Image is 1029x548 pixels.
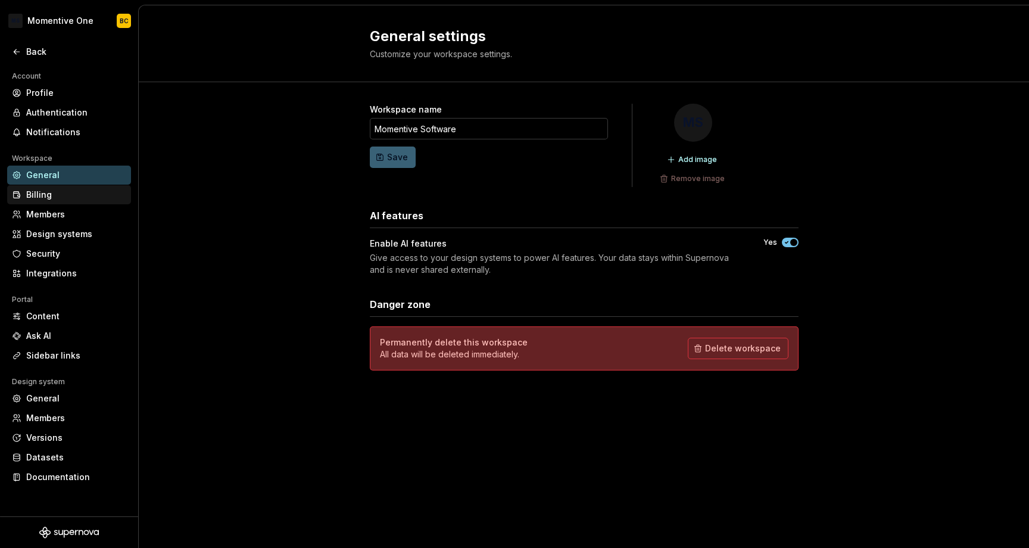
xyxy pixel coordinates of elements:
[7,166,131,185] a: General
[26,208,126,220] div: Members
[7,185,131,204] a: Billing
[7,123,131,142] a: Notifications
[7,389,131,408] a: General
[678,155,717,164] span: Add image
[7,83,131,102] a: Profile
[7,103,131,122] a: Authentication
[370,208,423,223] h3: AI features
[2,8,136,34] button: MSMomentive OneBC
[370,238,447,250] div: Enable AI features
[120,16,129,26] div: BC
[370,27,784,46] h2: General settings
[39,527,99,538] svg: Supernova Logo
[380,337,528,348] h4: Permanently delete this workspace
[27,15,93,27] div: Momentive One
[370,49,512,59] span: Customize your workspace settings.
[7,428,131,447] a: Versions
[370,104,442,116] label: Workspace name
[26,107,126,119] div: Authentication
[370,252,742,276] div: Give access to your design systems to power AI features. Your data stays within Supernova and is ...
[7,205,131,224] a: Members
[26,393,126,404] div: General
[7,448,131,467] a: Datasets
[663,151,722,168] button: Add image
[7,225,131,244] a: Design systems
[26,471,126,483] div: Documentation
[26,432,126,444] div: Versions
[763,238,777,247] label: Yes
[7,292,38,307] div: Portal
[7,151,57,166] div: Workspace
[26,87,126,99] div: Profile
[26,350,126,362] div: Sidebar links
[26,126,126,138] div: Notifications
[7,307,131,326] a: Content
[705,342,781,354] span: Delete workspace
[26,310,126,322] div: Content
[26,452,126,463] div: Datasets
[26,412,126,424] div: Members
[370,297,431,312] h3: Danger zone
[7,69,46,83] div: Account
[688,338,788,359] button: Delete workspace
[380,348,528,360] p: All data will be deleted immediately.
[7,326,131,345] a: Ask AI
[8,14,23,28] div: MS
[7,244,131,263] a: Security
[26,228,126,240] div: Design systems
[26,248,126,260] div: Security
[26,189,126,201] div: Billing
[7,375,70,389] div: Design system
[7,468,131,487] a: Documentation
[7,264,131,283] a: Integrations
[26,46,126,58] div: Back
[26,169,126,181] div: General
[674,104,712,142] div: MS
[7,346,131,365] a: Sidebar links
[26,330,126,342] div: Ask AI
[7,42,131,61] a: Back
[7,409,131,428] a: Members
[26,267,126,279] div: Integrations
